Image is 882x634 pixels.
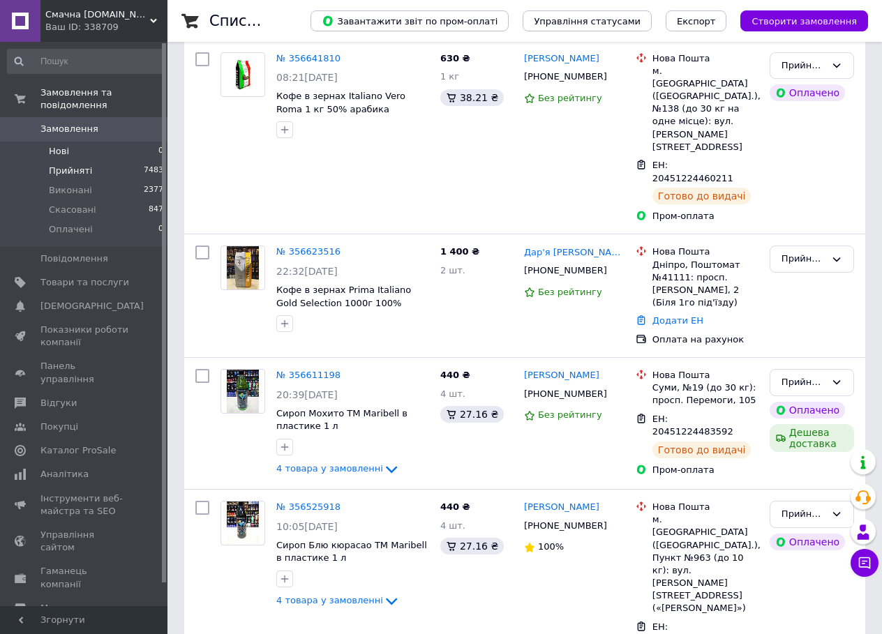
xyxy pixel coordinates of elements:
[440,53,470,63] span: 630 ₴
[782,59,825,73] div: Прийнято
[209,13,351,29] h1: Список замовлень
[538,541,564,552] span: 100%
[524,369,599,382] a: [PERSON_NAME]
[440,370,470,380] span: 440 ₴
[740,10,868,31] button: Створити замовлення
[770,402,845,418] div: Оплачено
[440,71,459,82] span: 1 кг
[276,389,338,400] span: 20:39[DATE]
[652,259,758,310] div: Дніпро, Поштомат №41111: просп. [PERSON_NAME], 2 (Біля 1го під'їзду)
[221,59,264,91] img: Фото товару
[440,501,470,512] span: 440 ₴
[158,223,163,236] span: 0
[770,534,845,550] div: Оплачено
[652,52,758,65] div: Нова Пошта
[652,246,758,258] div: Нова Пошта
[40,492,129,518] span: Інструменти веб-майстра та SEO
[666,10,727,31] button: Експорт
[524,246,625,259] a: Дар'я [PERSON_NAME]
[652,160,733,183] span: ЕН: 20451224460211
[45,21,167,33] div: Ваш ID: 338709
[49,223,93,236] span: Оплачені
[40,360,129,385] span: Панель управління
[276,408,408,432] a: Сироп Мохито ТМ Maribell в пластике 1 л
[652,501,758,513] div: Нова Пошта
[7,49,165,74] input: Пошук
[524,52,599,66] a: [PERSON_NAME]
[652,369,758,382] div: Нова Пошта
[652,382,758,407] div: Суми, №19 (до 30 кг): просп. Перемоги, 105
[782,375,825,390] div: Прийнято
[40,276,129,289] span: Товари та послуги
[40,421,78,433] span: Покупці
[40,300,144,312] span: [DEMOGRAPHIC_DATA]
[524,388,607,399] span: [PHONE_NUMBER]
[276,53,341,63] a: № 356641810
[40,123,98,135] span: Замовлення
[158,145,163,158] span: 0
[538,93,602,103] span: Без рейтингу
[440,520,465,531] span: 4 шт.
[276,596,383,606] span: 4 товара у замовленні
[40,397,77,409] span: Відгуки
[652,210,758,222] div: Пром-оплата
[276,246,341,257] a: № 356623516
[144,165,163,177] span: 7483
[221,369,265,414] a: Фото товару
[221,501,265,545] a: Фото товару
[652,464,758,476] div: Пром-оплата
[49,184,92,197] span: Виконані
[538,287,602,297] span: Без рейтингу
[276,463,400,474] a: 4 товара у замовленні
[49,145,69,158] span: Нові
[322,15,498,27] span: Завантажити звіт по пром-оплаті
[524,71,607,82] span: [PHONE_NUMBER]
[45,8,150,21] span: Смачна кава.com.ua
[40,529,129,554] span: Управління сайтом
[524,520,607,531] span: [PHONE_NUMBER]
[276,285,411,321] a: Кофе в зернах Prima Italiano Gold Selection 1000г 100% Арабика свежей обжарки
[440,406,504,423] div: 27.16 ₴
[40,86,167,112] span: Замовлення та повідомлення
[652,188,752,204] div: Готово до видачі
[440,388,465,399] span: 4 шт.
[227,370,260,413] img: Фото товару
[652,513,758,615] div: м. [GEOGRAPHIC_DATA] ([GEOGRAPHIC_DATA].), Пункт №963 (до 10 кг): вул. [PERSON_NAME][STREET_ADDRE...
[40,565,129,590] span: Гаманець компанії
[40,444,116,457] span: Каталог ProSale
[534,16,641,27] span: Управління статусами
[524,501,599,514] a: [PERSON_NAME]
[276,91,405,127] a: Кофе в зернах Italiano Vero Roma 1 кг 50% арабика средняя обжарка
[652,65,758,153] div: м. [GEOGRAPHIC_DATA] ([GEOGRAPHIC_DATA].), №138 (до 30 кг на одне місце): вул. [PERSON_NAME][STRE...
[221,246,265,290] a: Фото товару
[782,252,825,266] div: Прийнято
[440,538,504,554] div: 27.16 ₴
[276,521,338,532] span: 10:05[DATE]
[40,252,108,265] span: Повідомлення
[440,89,504,106] div: 38.21 ₴
[276,540,427,564] span: Сироп Блю кюрасао ТМ Maribell в пластике 1 л
[276,370,341,380] a: № 356611198
[49,165,92,177] span: Прийняті
[144,184,163,197] span: 2377
[652,441,752,458] div: Готово до видачі
[851,549,879,577] button: Чат з покупцем
[227,501,260,545] img: Фото товару
[524,265,607,276] span: [PHONE_NUMBER]
[770,84,845,101] div: Оплачено
[49,204,96,216] span: Скасовані
[40,468,89,481] span: Аналітика
[677,16,716,27] span: Експорт
[276,464,383,474] span: 4 товара у замовленні
[221,52,265,97] a: Фото товару
[276,501,341,512] a: № 356525918
[276,595,400,605] a: 4 товара у замовленні
[523,10,652,31] button: Управління статусами
[227,246,260,289] img: Фото товару
[752,16,857,27] span: Створити замовлення
[440,265,465,276] span: 2 шт.
[782,507,825,522] div: Прийнято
